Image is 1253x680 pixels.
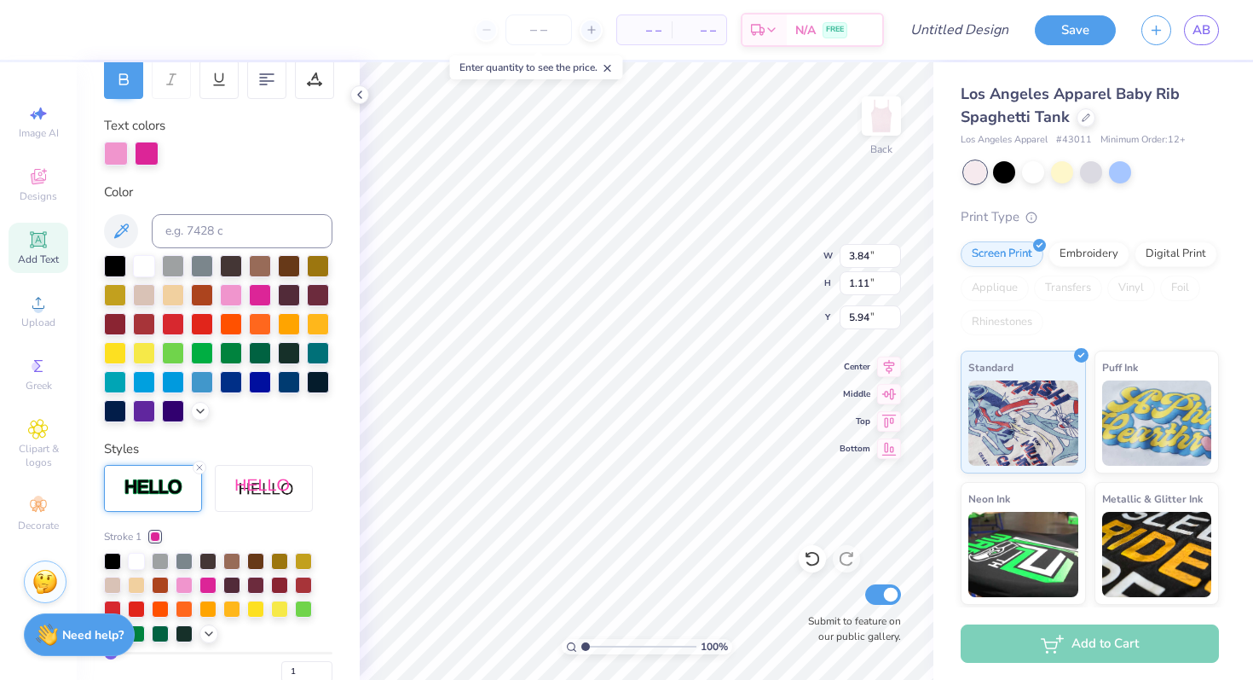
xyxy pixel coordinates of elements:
span: Upload [21,316,55,329]
span: Middle [840,388,870,400]
img: Standard [968,381,1078,466]
span: AB [1192,20,1210,40]
img: Neon Ink [968,512,1078,597]
input: – – [505,15,572,45]
img: Stroke [124,478,183,497]
div: Back [870,142,892,157]
span: Los Angeles Apparel Baby Rib Spaghetti Tank [961,84,1180,127]
span: Add Text [18,253,59,266]
a: AB [1184,15,1219,45]
label: Submit to feature on our public gallery. [799,613,901,644]
span: Decorate [18,519,59,532]
input: Untitled Design [897,13,1022,47]
span: 100 % [701,639,728,654]
span: Clipart & logos [9,442,68,469]
div: Foil [1160,276,1200,301]
div: Applique [961,276,1029,301]
span: Stroke 1 [104,529,141,544]
div: Transfers [1034,276,1102,301]
div: Vinyl [1107,276,1155,301]
span: N/A [795,21,816,39]
span: # 43011 [1056,133,1092,148]
span: Greek [26,379,52,392]
span: Image AI [19,126,59,140]
span: – – [627,21,661,39]
span: FREE [826,24,844,36]
div: Digital Print [1135,241,1217,267]
img: Puff Ink [1102,381,1212,466]
img: Back [864,99,898,133]
span: Top [840,416,870,427]
span: Minimum Order: 12 + [1100,133,1186,148]
div: Styles [104,439,332,459]
span: Los Angeles Apparel [961,133,1048,148]
span: – – [682,21,716,39]
span: Standard [968,358,1013,376]
div: Rhinestones [961,310,1043,335]
span: Neon Ink [968,490,1010,508]
img: Metallic & Glitter Ink [1102,512,1212,597]
button: Save [1035,15,1116,45]
span: Metallic & Glitter Ink [1102,490,1203,508]
input: e.g. 7428 c [152,214,332,248]
strong: Need help? [62,627,124,643]
img: Shadow [234,478,294,499]
span: Puff Ink [1102,358,1138,376]
div: Enter quantity to see the price. [450,55,623,79]
div: Print Type [961,207,1219,227]
div: Color [104,183,332,202]
span: Center [840,361,870,373]
span: Designs [20,189,57,203]
span: Bottom [840,443,870,455]
label: Text colors [104,116,165,136]
div: Embroidery [1048,241,1129,267]
div: Screen Print [961,241,1043,267]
